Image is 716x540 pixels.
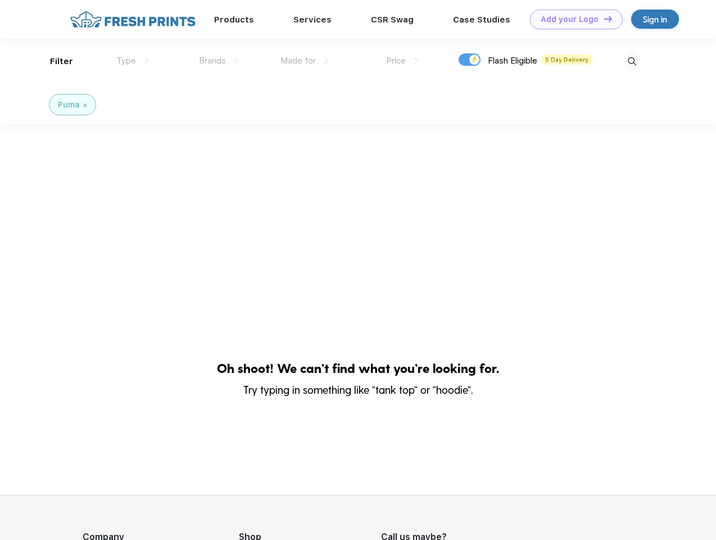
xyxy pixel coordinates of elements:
img: desktop_search.svg [623,52,641,71]
img: dropdown.png [324,57,328,64]
a: Sign in [631,10,679,29]
div: Filter [50,55,73,68]
a: Services [293,15,332,25]
span: Flash Eligible [488,56,537,66]
img: fo%20logo%202.webp [67,10,199,29]
span: Brands [199,56,226,66]
span: 5 Day Delivery [542,55,592,65]
img: filter_cancel.svg [83,103,87,107]
div: Add your Logo [541,15,599,24]
a: Products [214,15,254,25]
div: Sign in [643,13,667,26]
span: Made for [280,56,316,66]
img: DT [604,16,612,22]
img: dropdown.png [414,57,418,64]
span: Type [116,56,136,66]
a: CSR Swag [371,15,414,25]
div: Puma [58,99,80,111]
img: dropdown.png [234,57,238,64]
span: Price [386,56,406,66]
img: dropdown.png [144,57,148,64]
